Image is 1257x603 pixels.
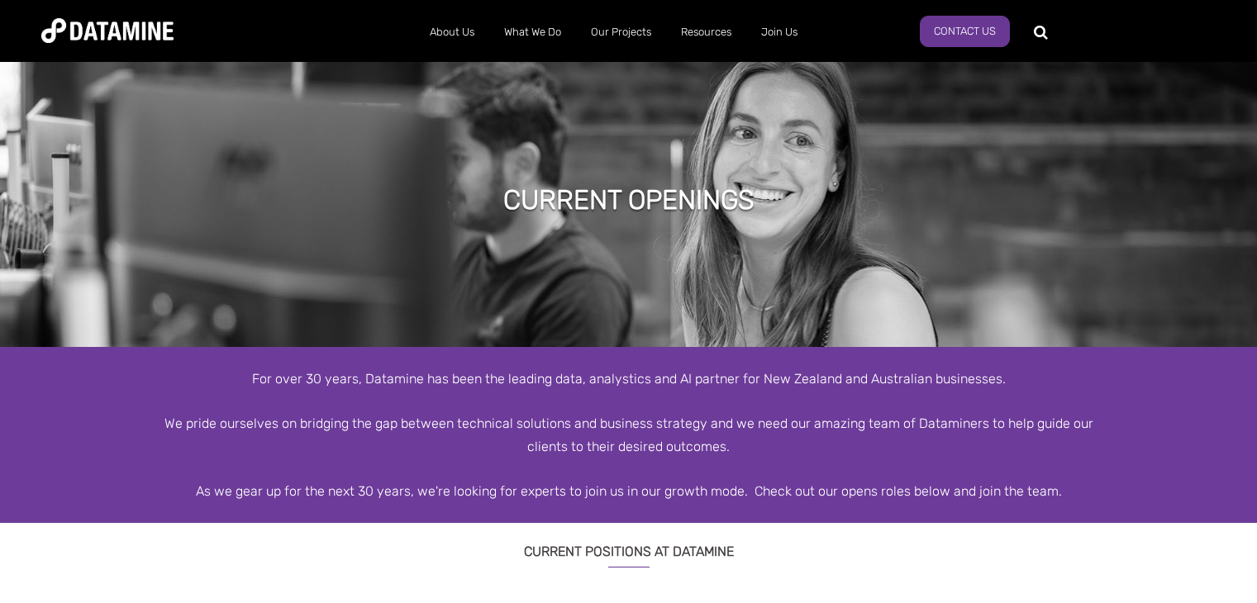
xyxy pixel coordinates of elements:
[415,11,489,54] a: About Us
[41,18,174,43] img: Datamine
[158,368,1100,390] div: For over 30 years, Datamine has been the leading data, analystics and AI partner for New Zealand ...
[158,480,1100,502] div: As we gear up for the next 30 years, we're looking for experts to join us in our growth mode. Che...
[920,16,1010,47] a: Contact Us
[503,182,755,218] h1: Current Openings
[158,412,1100,457] div: We pride ourselves on bridging the gap between technical solutions and business strategy and we n...
[576,11,666,54] a: Our Projects
[746,11,812,54] a: Join Us
[158,523,1100,567] h3: CURRENT POSITIONS AT DATAMINE
[666,11,746,54] a: Resources
[489,11,576,54] a: What We Do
